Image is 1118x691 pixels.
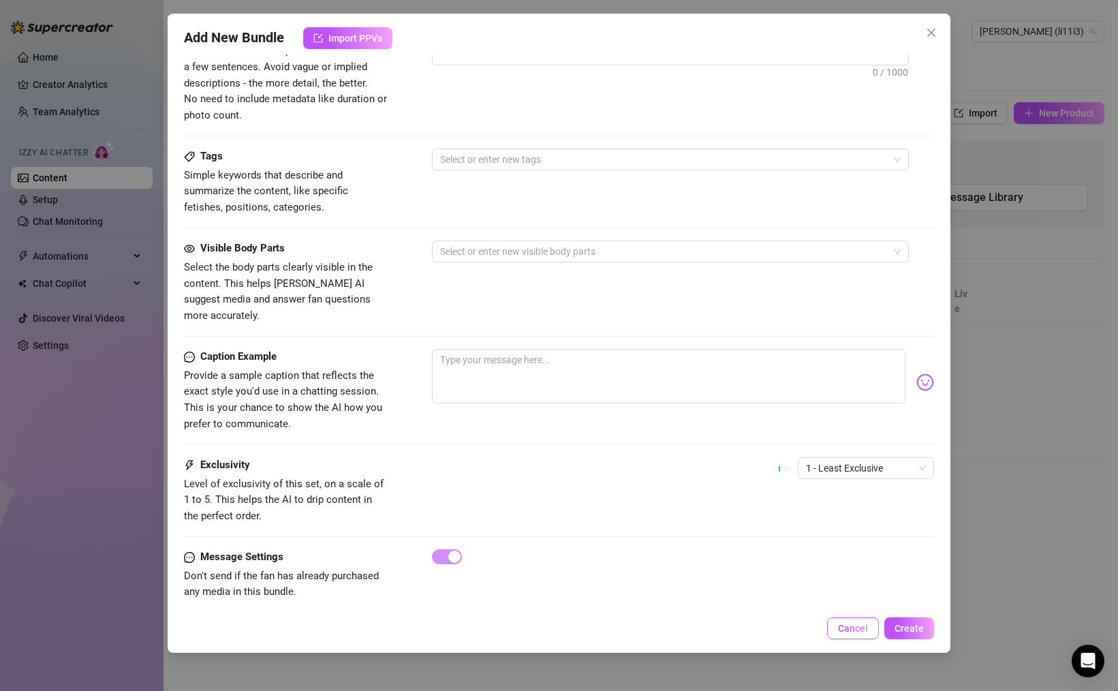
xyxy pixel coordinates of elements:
[1072,645,1104,677] div: Open Intercom Messenger
[920,27,942,38] span: Close
[184,261,373,322] span: Select the body parts clearly visible in the content. This helps [PERSON_NAME] AI suggest media a...
[895,623,924,634] span: Create
[200,150,223,162] strong: Tags
[184,478,384,522] span: Level of exclusivity of this set, on a scale of 1 to 5. This helps the AI to drip content in the ...
[184,369,382,430] span: Provide a sample caption that reflects the exact style you'd use in a chatting session. This is y...
[184,27,284,49] span: Add New Bundle
[827,617,879,639] button: Cancel
[838,623,868,634] span: Cancel
[200,242,285,254] strong: Visible Body Parts
[884,617,934,639] button: Create
[184,151,195,162] span: tag
[184,570,379,598] span: Don't send if the fan has already purchased any media in this bundle.
[184,457,195,474] span: thunderbolt
[806,458,926,478] span: 1 - Least Exclusive
[200,459,250,471] strong: Exclusivity
[200,551,283,563] strong: Message Settings
[303,27,392,49] button: Import PPVs
[184,349,195,365] span: message
[184,243,195,254] span: eye
[926,27,937,38] span: close
[916,373,934,391] img: svg%3e
[184,549,195,566] span: message
[313,33,323,43] span: import
[184,44,387,121] span: Write a detailed description of the content in a few sentences. Avoid vague or implied descriptio...
[200,350,277,363] strong: Caption Example
[920,22,942,44] button: Close
[328,33,382,44] span: Import PPVs
[184,169,348,213] span: Simple keywords that describe and summarize the content, like specific fetishes, positions, categ...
